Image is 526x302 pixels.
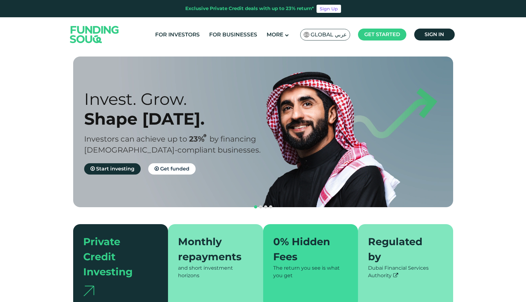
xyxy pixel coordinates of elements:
[96,166,134,172] span: Start investing
[258,204,263,209] button: navigation
[253,204,258,209] button: navigation
[203,134,206,138] i: 23% IRR (expected) ~ 15% Net yield (expected)
[83,286,94,296] img: arrow
[189,134,209,143] span: 23%
[267,31,283,38] span: More
[425,31,444,37] span: Sign in
[83,234,151,279] div: Private Credit Investing
[368,234,436,264] div: Regulated by
[364,31,400,37] span: Get started
[84,109,274,129] div: Shape [DATE].
[263,204,268,209] button: navigation
[84,89,274,109] div: Invest. Grow.
[178,264,253,279] div: and short investment horizons
[268,204,273,209] button: navigation
[64,19,125,50] img: Logo
[414,29,455,40] a: Sign in
[304,32,309,37] img: SA Flag
[84,134,187,143] span: Investors can achieve up to
[317,5,341,13] a: Sign Up
[368,264,443,279] div: Dubai Financial Services Authority
[273,264,348,279] div: The return you see is what you get
[154,30,201,40] a: For Investors
[185,5,314,12] div: Exclusive Private Credit deals with up to 23% return*
[311,31,347,38] span: Global عربي
[208,30,259,40] a: For Businesses
[160,166,189,172] span: Get funded
[273,234,341,264] div: 0% Hidden Fees
[178,234,246,264] div: Monthly repayments
[148,163,196,175] a: Get funded
[84,163,141,175] a: Start investing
